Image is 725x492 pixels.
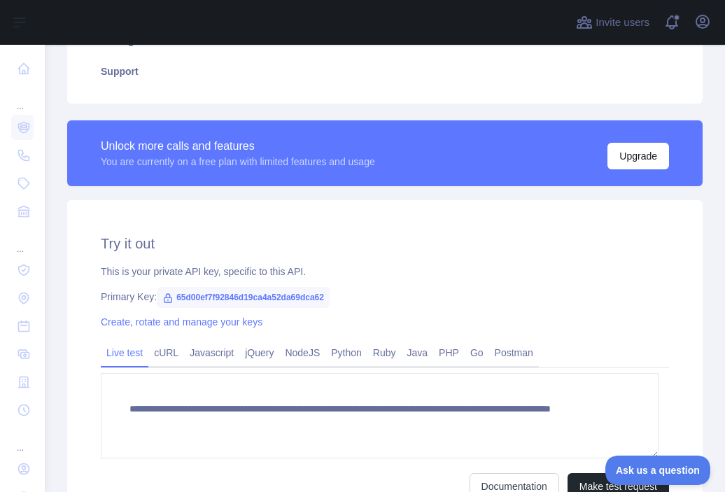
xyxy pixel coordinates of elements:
[101,234,669,253] h2: Try it out
[101,316,262,328] a: Create, rotate and manage your keys
[11,84,34,112] div: ...
[11,426,34,454] div: ...
[157,287,330,308] span: 65d00ef7f92846d19ca4a52da69dca62
[101,342,148,364] a: Live test
[279,342,325,364] a: NodeJS
[402,342,434,364] a: Java
[607,143,669,169] button: Upgrade
[489,342,539,364] a: Postman
[11,227,34,255] div: ...
[148,342,184,364] a: cURL
[84,56,686,87] a: Support
[101,265,669,279] div: This is your private API key, specific to this API.
[433,342,465,364] a: PHP
[596,15,649,31] span: Invite users
[184,342,239,364] a: Javascript
[367,342,402,364] a: Ruby
[101,290,669,304] div: Primary Key:
[101,138,375,155] div: Unlock more calls and features
[101,155,375,169] div: You are currently on a free plan with limited features and usage
[239,342,279,364] a: jQuery
[325,342,367,364] a: Python
[573,11,652,34] button: Invite users
[605,456,711,485] iframe: Toggle Customer Support
[465,342,489,364] a: Go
